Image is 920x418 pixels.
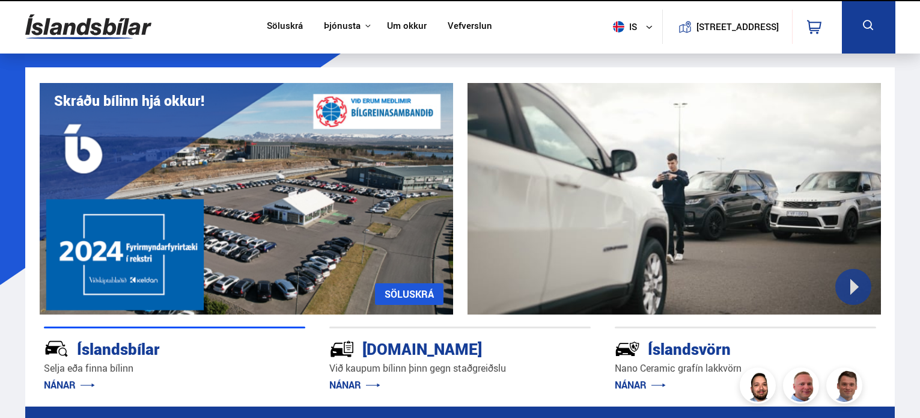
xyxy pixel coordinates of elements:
img: nhp88E3Fdnt1Opn2.png [742,369,778,405]
a: NÁNAR [615,378,666,392]
button: Þjónusta [324,20,361,32]
div: [DOMAIN_NAME] [329,337,548,358]
a: NÁNAR [329,378,380,392]
p: Nano Ceramic grafín lakkvörn [615,361,876,375]
a: SÖLUSKRÁ [375,283,443,305]
p: Við kaupum bílinn þinn gegn staðgreiðslu [329,361,591,375]
p: Selja eða finna bílinn [44,361,305,375]
a: NÁNAR [44,378,95,392]
img: FbJEzSuNWCJXmdc-.webp [828,369,864,405]
a: Vefverslun [448,20,492,33]
span: is [608,21,638,32]
img: eKx6w-_Home_640_.png [40,83,453,315]
img: tr5P-W3DuiFaO7aO.svg [329,336,355,361]
img: JRvxyua_JYH6wB4c.svg [44,336,69,361]
img: svg+xml;base64,PHN2ZyB4bWxucz0iaHR0cDovL3d3dy53My5vcmcvMjAwMC9zdmciIHdpZHRoPSI1MTIiIGhlaWdodD0iNT... [613,21,624,32]
a: Söluskrá [267,20,303,33]
div: Íslandsbílar [44,337,263,358]
div: Íslandsvörn [615,337,833,358]
a: [STREET_ADDRESS] [669,10,785,44]
img: -Svtn6bYgwAsiwNX.svg [615,336,640,361]
img: siFngHWaQ9KaOqBr.png [785,369,821,405]
h1: Skráðu bílinn hjá okkur! [54,93,204,109]
button: is [608,9,662,45]
button: [STREET_ADDRESS] [701,22,775,32]
img: G0Ugv5HjCgRt.svg [25,7,151,46]
a: Um okkur [387,20,427,33]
